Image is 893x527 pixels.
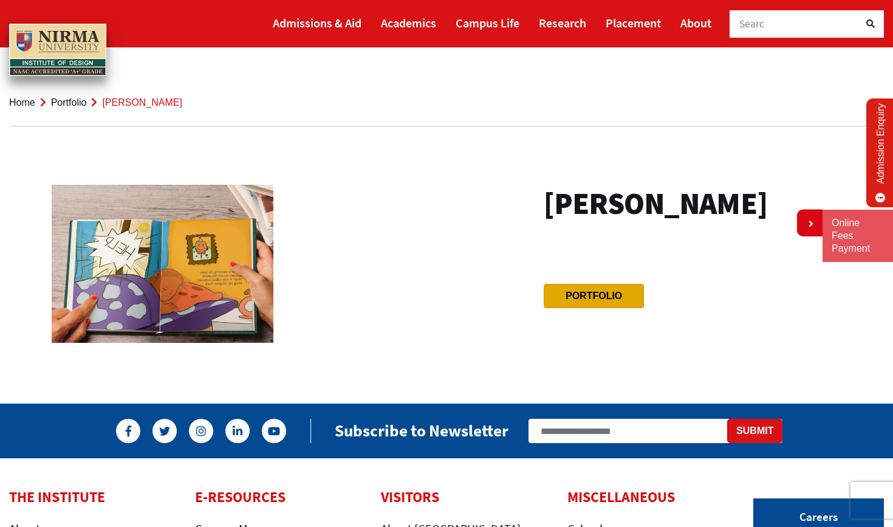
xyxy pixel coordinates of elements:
[102,97,182,108] span: [PERSON_NAME]
[680,10,711,35] a: About
[9,24,106,76] img: main_logo
[566,291,622,301] a: Portfolio
[335,421,508,441] h2: Subscribe to Newsletter
[832,217,884,255] a: Online Fees Payment
[273,10,361,35] a: Admissions & Aid
[727,419,782,443] button: Submit
[544,185,767,223] h3: [PERSON_NAME]
[9,97,35,108] a: Home
[9,79,884,126] nav: breadcrumb
[456,10,519,35] a: Campus Life
[52,185,273,343] img: Portfolio
[381,10,436,35] a: Academics
[539,10,586,35] a: Research
[606,10,661,35] a: Placement
[739,17,765,30] span: Searc
[51,97,87,108] a: Portfolio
